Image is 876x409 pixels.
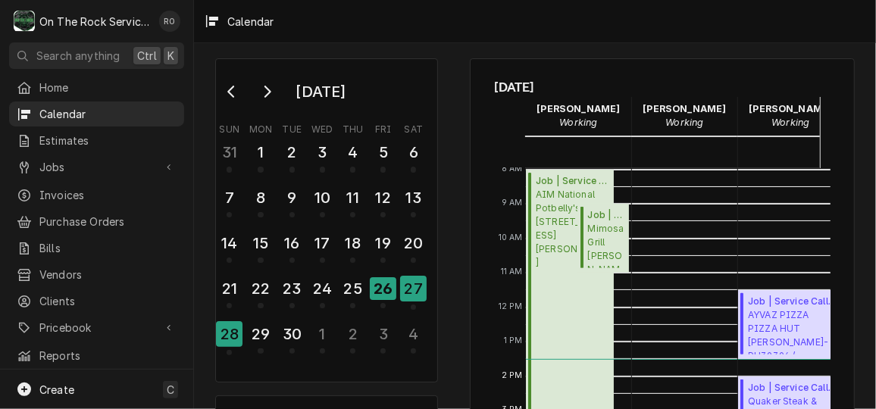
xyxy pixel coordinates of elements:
div: 12 [371,186,395,209]
div: 3 [371,323,395,345]
a: Clients [9,289,184,314]
div: 14 [217,232,241,254]
div: 10 [311,186,334,209]
div: 11 [341,186,364,209]
a: Bills [9,236,184,261]
div: [Service] Job | Service Call Mimosa Grill Harper’s Cafe / 9101 Pineville-Matthews Rd I, Pineville... [577,204,629,273]
div: 7 [217,186,241,209]
div: 30 [280,323,304,345]
th: Monday [245,118,277,136]
div: [DATE] [290,79,351,105]
strong: [PERSON_NAME] [749,103,832,114]
div: Ray Beals - Working [525,97,631,135]
div: 9 [280,186,304,209]
th: Saturday [399,118,429,136]
span: Pricebook [39,320,154,336]
div: 17 [311,232,334,254]
div: 4 [402,323,425,345]
span: 8 AM [498,163,527,175]
span: Mimosa Grill [PERSON_NAME] Cafe / [STREET_ADDRESS][PERSON_NAME] [587,222,624,268]
a: Calendar [9,101,184,126]
span: Clients [39,293,177,309]
div: 26 [370,277,396,300]
div: 16 [280,232,304,254]
div: 23 [280,277,304,300]
div: 1 [311,323,334,345]
span: Jobs [39,159,154,175]
a: Purchase Orders [9,209,184,234]
span: C [167,382,174,398]
a: Go to Jobs [9,155,184,180]
button: Go to previous month [217,80,247,104]
span: Purchase Orders [39,214,177,229]
div: 3 [311,141,334,164]
div: 15 [249,232,272,254]
span: Job | Service Call ( Travel ) [748,381,837,395]
strong: [PERSON_NAME] [537,103,620,114]
div: On The Rock Services's Avatar [14,11,35,32]
span: Job | Service Call ( Uninvoiced ) [748,295,837,308]
th: Wednesday [307,118,337,136]
span: Job | Service Call ( Awaiting Estimate Approval ) [587,208,624,222]
div: 22 [249,277,272,300]
div: 29 [249,323,272,345]
div: 20 [402,232,425,254]
a: Vendors [9,262,184,287]
span: Job | Service Call ( On-Site ) [536,174,609,188]
span: Home [39,80,177,95]
div: Job | Service Call(Awaiting Estimate Approval)Mimosa Grill[PERSON_NAME] Cafe / [STREET_ADDRESS][P... [577,204,629,273]
span: 10 AM [495,232,527,244]
a: Reports [9,343,184,368]
div: Calendar Day Picker [215,58,438,382]
span: Create [39,383,74,396]
div: 2 [280,141,304,164]
span: 1 PM [500,335,527,347]
a: Home [9,75,184,100]
span: Invoices [39,187,177,203]
div: 19 [371,232,395,254]
div: 1 [249,141,272,164]
span: [DATE] [495,77,831,97]
em: Working [771,117,809,128]
div: 13 [402,186,425,209]
th: Tuesday [277,118,307,136]
th: Friday [368,118,399,136]
span: 2 PM [498,370,527,382]
span: 11 AM [497,266,527,278]
div: 6 [402,141,425,164]
span: Vendors [39,267,177,283]
span: Reports [39,348,177,364]
div: 28 [216,321,242,347]
span: 9 AM [498,197,527,209]
th: Thursday [338,118,368,136]
div: 27 [400,276,427,301]
div: 31 [217,141,241,164]
em: Working [665,117,703,128]
div: RO [159,11,180,32]
span: Calendar [39,106,177,122]
a: Go to Pricebook [9,315,184,340]
span: 12 PM [495,301,527,313]
a: Invoices [9,183,184,208]
button: Search anythingCtrlK [9,42,184,69]
div: 2 [341,323,364,345]
div: 8 [249,186,272,209]
span: Bills [39,240,177,256]
span: Ctrl [137,48,157,64]
button: Go to next month [252,80,282,104]
span: K [167,48,174,64]
div: O [14,11,35,32]
span: AYVAZ PIZZA PIZZA HUT [PERSON_NAME]-PH39396 / [STREET_ADDRESS][PERSON_NAME] [748,308,837,354]
em: Working [559,117,597,128]
div: 5 [371,141,395,164]
div: 21 [217,277,241,300]
div: Todd Brady - Working [737,97,843,135]
a: Estimates [9,128,184,153]
div: [Service] Job | Service Call AYVAZ PIZZA PIZZA HUT Hartwell-PH39396 / 272 E Franklin St, Hartwell... [738,290,843,359]
th: Sunday [214,118,245,136]
span: Estimates [39,133,177,148]
div: Rich Ortega - Working [631,97,737,135]
div: Job | Service Call(Uninvoiced)AYVAZ PIZZAPIZZA HUT [PERSON_NAME]-PH39396 / [STREET_ADDRESS][PERSO... [738,290,843,359]
strong: [PERSON_NAME] [643,103,726,114]
span: AIM National Potbelly's / [STREET_ADDRESS][PERSON_NAME] [536,188,609,270]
